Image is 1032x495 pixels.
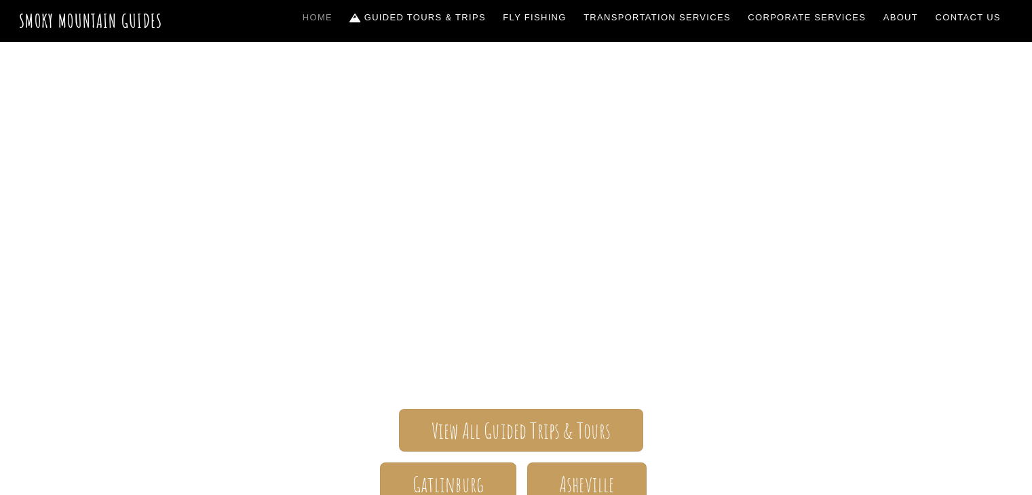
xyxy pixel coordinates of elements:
[123,264,910,369] span: The ONLY one-stop, full Service Guide Company for the Gatlinburg and [GEOGRAPHIC_DATA] side of th...
[19,9,163,32] a: Smoky Mountain Guides
[559,477,614,492] span: Asheville
[297,3,338,32] a: Home
[413,477,484,492] span: Gatlinburg
[399,409,643,452] a: View All Guided Trips & Tours
[498,3,572,32] a: Fly Fishing
[123,197,910,264] span: Smoky Mountain Guides
[743,3,872,32] a: Corporate Services
[878,3,923,32] a: About
[345,3,491,32] a: Guided Tours & Trips
[432,424,611,438] span: View All Guided Trips & Tours
[930,3,1006,32] a: Contact Us
[578,3,735,32] a: Transportation Services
